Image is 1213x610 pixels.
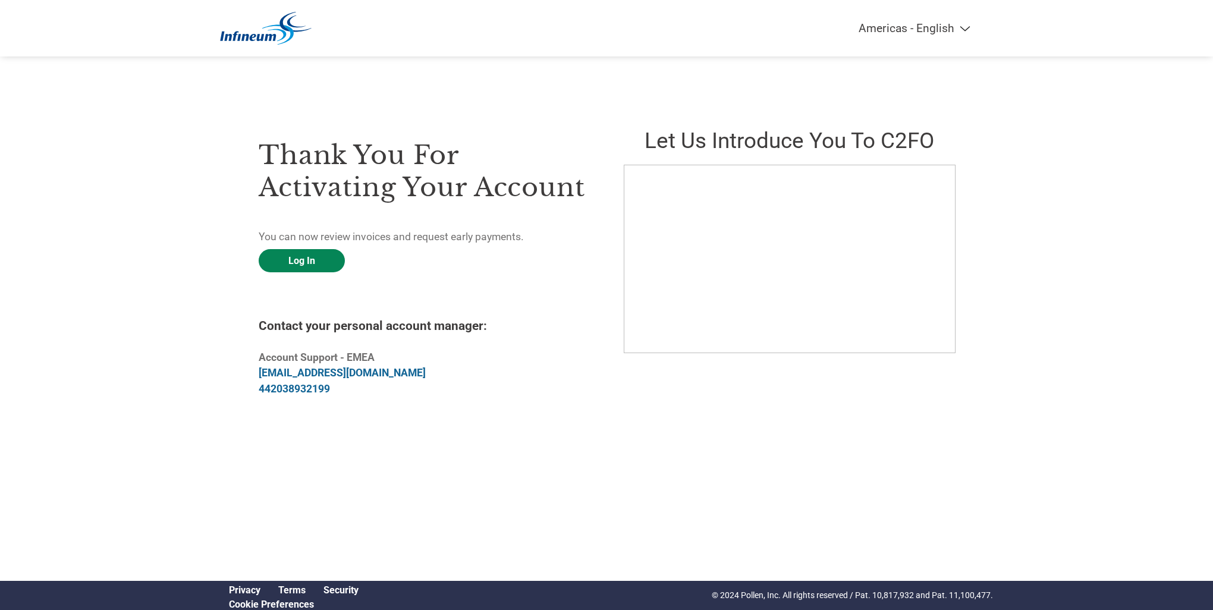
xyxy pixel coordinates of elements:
[259,383,330,395] a: 442038932199
[229,584,260,596] a: Privacy
[259,351,375,363] b: Account Support - EMEA
[624,165,956,353] iframe: C2FO Introduction Video
[323,584,359,596] a: Security
[712,589,993,602] p: © 2024 Pollen, Inc. All rights reserved / Pat. 10,817,932 and Pat. 11,100,477.
[220,12,312,45] img: Infineum
[259,319,589,333] h4: Contact your personal account manager:
[259,249,345,272] a: Log In
[259,139,589,203] h3: Thank you for activating your account
[229,599,314,610] a: Cookie Preferences, opens a dedicated popup modal window
[259,367,426,379] a: [EMAIL_ADDRESS][DOMAIN_NAME]
[624,128,954,153] h2: Let us introduce you to C2FO
[259,229,589,244] p: You can now review invoices and request early payments.
[220,599,367,610] div: Open Cookie Preferences Modal
[278,584,306,596] a: Terms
